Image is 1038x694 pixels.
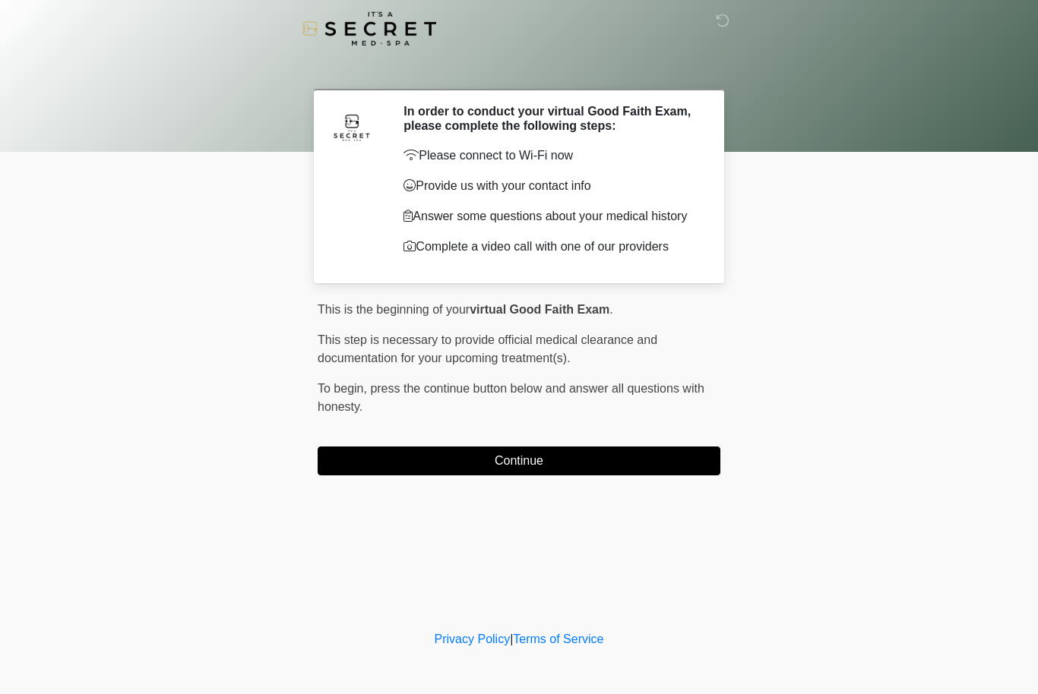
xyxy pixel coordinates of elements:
[403,104,698,133] h2: In order to conduct your virtual Good Faith Exam, please complete the following steps:
[403,177,698,195] p: Provide us with your contact info
[318,382,704,413] span: press the continue button below and answer all questions with honesty.
[302,11,436,46] img: It's A Secret Med Spa Logo
[403,238,698,256] p: Complete a video call with one of our providers
[318,303,470,316] span: This is the beginning of your
[306,55,732,83] h1: ‎ ‎
[403,147,698,165] p: Please connect to Wi-Fi now
[318,382,370,395] span: To begin,
[403,207,698,226] p: Answer some questions about your medical history
[318,333,657,364] span: This step is necessary to provide official medical clearance and documentation for your upcoming ...
[435,632,511,645] a: Privacy Policy
[470,303,609,316] strong: virtual Good Faith Exam
[513,632,603,645] a: Terms of Service
[329,104,375,150] img: Agent Avatar
[609,303,612,316] span: .
[510,632,513,645] a: |
[318,446,720,475] button: Continue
